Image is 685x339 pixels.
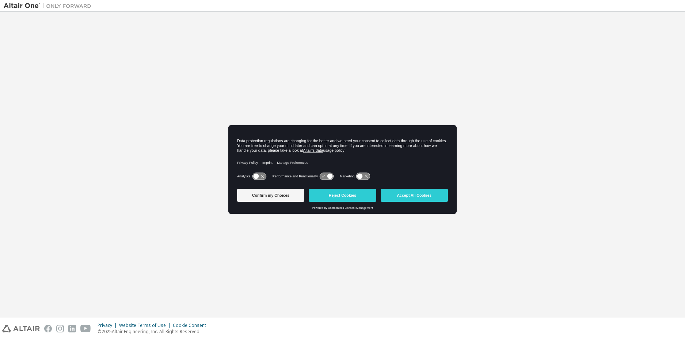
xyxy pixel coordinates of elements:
div: Privacy [98,323,119,328]
img: facebook.svg [44,325,52,332]
img: instagram.svg [56,325,64,332]
div: Website Terms of Use [119,323,173,328]
div: Cookie Consent [173,323,210,328]
img: linkedin.svg [68,325,76,332]
img: youtube.svg [80,325,91,332]
img: altair_logo.svg [2,325,40,332]
img: Altair One [4,2,95,10]
p: © 2025 Altair Engineering, Inc. All Rights Reserved. [98,328,210,335]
